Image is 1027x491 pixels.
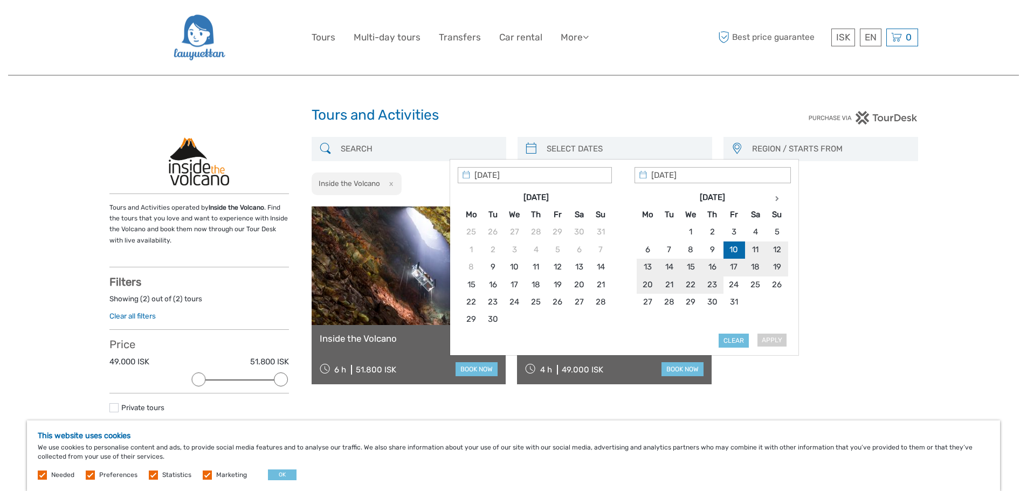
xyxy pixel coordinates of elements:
[482,259,504,276] td: 9
[504,241,525,258] td: 3
[547,294,568,311] td: 26
[860,29,881,46] div: EN
[904,32,913,43] span: 0
[723,241,745,258] td: 10
[209,204,264,211] strong: Inside the Volcano
[525,276,547,293] td: 18
[701,206,723,223] th: Th
[109,356,149,368] label: 49.000 ISK
[747,140,913,158] button: REGION / STARTS FROM
[109,275,141,288] strong: Filters
[504,294,525,311] td: 24
[121,403,164,412] a: Private tours
[723,224,745,241] td: 3
[723,294,745,311] td: 31
[173,8,225,67] img: 2954-36deae89-f5b4-4889-ab42-60a468582106_logo_big.png
[504,206,525,223] th: We
[658,259,680,276] td: 14
[680,241,701,258] td: 8
[766,224,788,241] td: 5
[250,356,289,368] label: 51.800 ISK
[169,137,229,185] img: 407-1_logo_thumbnail.png
[723,276,745,293] td: 24
[658,241,680,258] td: 7
[482,224,504,241] td: 26
[745,241,766,258] td: 11
[637,294,658,311] td: 27
[637,206,658,223] th: Mo
[680,206,701,223] th: We
[319,179,380,188] h2: Inside the Volcano
[547,241,568,258] td: 5
[460,241,482,258] td: 1
[382,178,396,189] button: x
[109,312,156,320] a: Clear all filters
[745,206,766,223] th: Sa
[525,294,547,311] td: 25
[590,259,611,276] td: 14
[460,206,482,223] th: Mo
[658,276,680,293] td: 21
[525,206,547,223] th: Th
[504,224,525,241] td: 27
[525,224,547,241] td: 28
[439,30,481,45] a: Transfers
[216,471,247,480] label: Marketing
[745,224,766,241] td: 4
[658,294,680,311] td: 28
[482,311,504,328] td: 30
[658,189,766,206] th: [DATE]
[356,365,396,375] div: 51.800 ISK
[568,224,590,241] td: 30
[680,276,701,293] td: 22
[590,206,611,223] th: Su
[590,241,611,258] td: 7
[456,362,498,376] a: book now
[27,420,1000,491] div: We use cookies to personalise content and ads, to provide social media features and to analyse ou...
[38,431,989,440] h5: This website uses cookies
[547,206,568,223] th: Fr
[561,30,589,45] a: More
[482,189,590,206] th: [DATE]
[542,140,707,158] input: SELECT DATES
[482,276,504,293] td: 16
[701,224,723,241] td: 2
[268,469,297,480] button: OK
[701,259,723,276] td: 16
[701,294,723,311] td: 30
[547,276,568,293] td: 19
[658,206,680,223] th: Tu
[637,276,658,293] td: 20
[547,224,568,241] td: 29
[525,259,547,276] td: 11
[336,140,501,158] input: SEARCH
[680,259,701,276] td: 15
[568,259,590,276] td: 13
[745,276,766,293] td: 25
[15,19,122,27] p: We're away right now. Please check back later!
[568,241,590,258] td: 6
[460,294,482,311] td: 22
[562,365,603,375] div: 49.000 ISK
[482,294,504,311] td: 23
[766,276,788,293] td: 26
[547,259,568,276] td: 12
[109,202,289,246] p: Tours and Activities operated by . Find the tours that you love and want to experience with Insid...
[354,30,421,45] a: Multi-day tours
[766,241,788,258] td: 12
[176,294,180,304] label: 2
[723,259,745,276] td: 17
[723,206,745,223] th: Fr
[312,107,716,124] h1: Tours and Activities
[590,276,611,293] td: 21
[109,338,289,351] h3: Price
[766,206,788,223] th: Su
[568,206,590,223] th: Sa
[51,471,74,480] label: Needed
[504,276,525,293] td: 17
[719,334,749,348] button: Clear
[540,365,552,375] span: 4 h
[836,32,850,43] span: ISK
[109,294,289,310] div: Showing ( ) out of ( ) tours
